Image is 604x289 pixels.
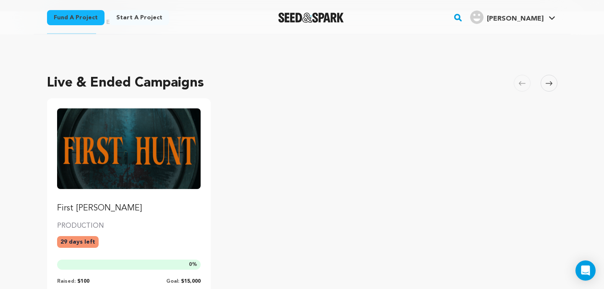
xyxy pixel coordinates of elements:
h2: Live & Ended Campaigns [47,73,204,93]
span: Freeman M.'s Profile [468,9,557,26]
p: First [PERSON_NAME] [57,202,201,214]
a: Freeman M.'s Profile [468,9,557,24]
a: Seed&Spark Homepage [278,13,344,23]
span: [PERSON_NAME] [487,16,544,22]
div: Open Intercom Messenger [575,260,596,281]
span: Goal: [166,279,179,284]
a: Fund First Hunt [57,108,201,214]
img: Seed&Spark Logo Dark Mode [278,13,344,23]
span: Raised: [57,279,76,284]
span: 0 [189,262,192,267]
img: user.png [470,11,484,24]
span: % [189,261,197,268]
p: 29 days left [57,236,99,248]
p: PRODUCTION [57,221,201,231]
span: $15,000 [181,279,201,284]
div: Freeman M.'s Profile [470,11,544,24]
span: $100 [77,279,89,284]
a: Fund a project [47,10,105,25]
a: Start a project [110,10,169,25]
